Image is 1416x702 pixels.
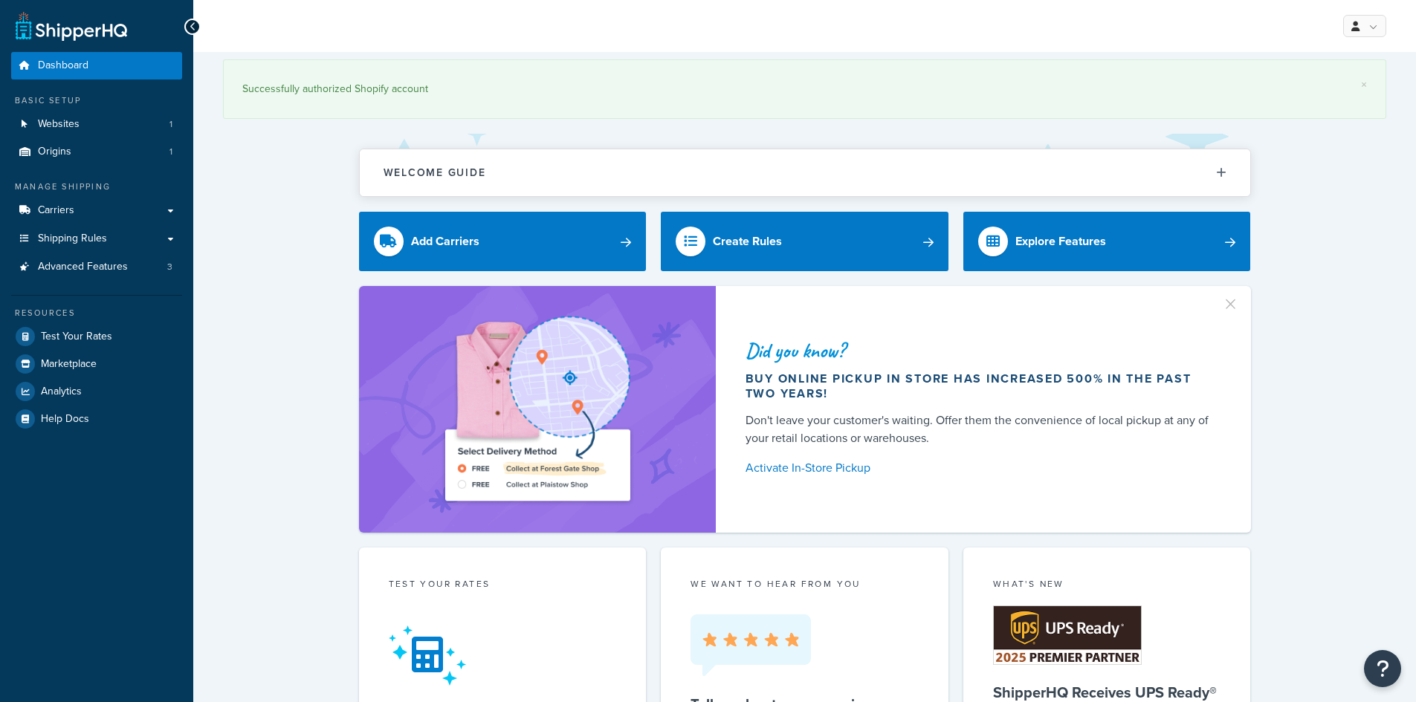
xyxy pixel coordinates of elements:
[746,371,1215,401] div: Buy online pickup in store has increased 500% in the past two years!
[360,149,1250,196] button: Welcome Guide
[11,253,182,281] li: Advanced Features
[11,378,182,405] a: Analytics
[11,253,182,281] a: Advanced Features3
[38,146,71,158] span: Origins
[11,111,182,138] li: Websites
[38,233,107,245] span: Shipping Rules
[11,225,182,253] a: Shipping Rules
[411,231,479,252] div: Add Carriers
[713,231,782,252] div: Create Rules
[11,323,182,350] a: Test Your Rates
[1361,79,1367,91] a: ×
[11,138,182,166] a: Origins1
[963,212,1251,271] a: Explore Features
[11,307,182,319] div: Resources
[38,204,74,217] span: Carriers
[661,212,948,271] a: Create Rules
[389,577,617,594] div: Test your rates
[1015,231,1106,252] div: Explore Features
[11,351,182,377] a: Marketplace
[11,111,182,138] a: Websites1
[691,577,919,591] p: we want to hear from you
[242,79,1367,100] div: Successfully authorized Shopify account
[41,413,89,426] span: Help Docs
[993,577,1221,594] div: What's New
[11,406,182,432] a: Help Docs
[11,138,182,166] li: Origins
[41,331,112,343] span: Test Your Rates
[38,118,80,131] span: Websites
[746,340,1215,361] div: Did you know?
[746,458,1215,478] a: Activate In-Store Pickup
[11,197,182,224] a: Carriers
[38,261,128,273] span: Advanced Features
[11,52,182,79] a: Dashboard
[167,261,172,273] span: 3
[11,181,182,193] div: Manage Shipping
[11,94,182,107] div: Basic Setup
[41,358,97,371] span: Marketplace
[746,412,1215,447] div: Don't leave your customer's waiting. Offer them the convenience of local pickup at any of your re...
[169,118,172,131] span: 1
[359,212,647,271] a: Add Carriers
[384,167,486,178] h2: Welcome Guide
[403,308,672,510] img: ad-shirt-map-b0359fc47e01cab431d101c4b569394f6a03f54285957d908178d52f29eb9668.png
[41,386,82,398] span: Analytics
[1364,650,1401,687] button: Open Resource Center
[169,146,172,158] span: 1
[38,59,88,72] span: Dashboard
